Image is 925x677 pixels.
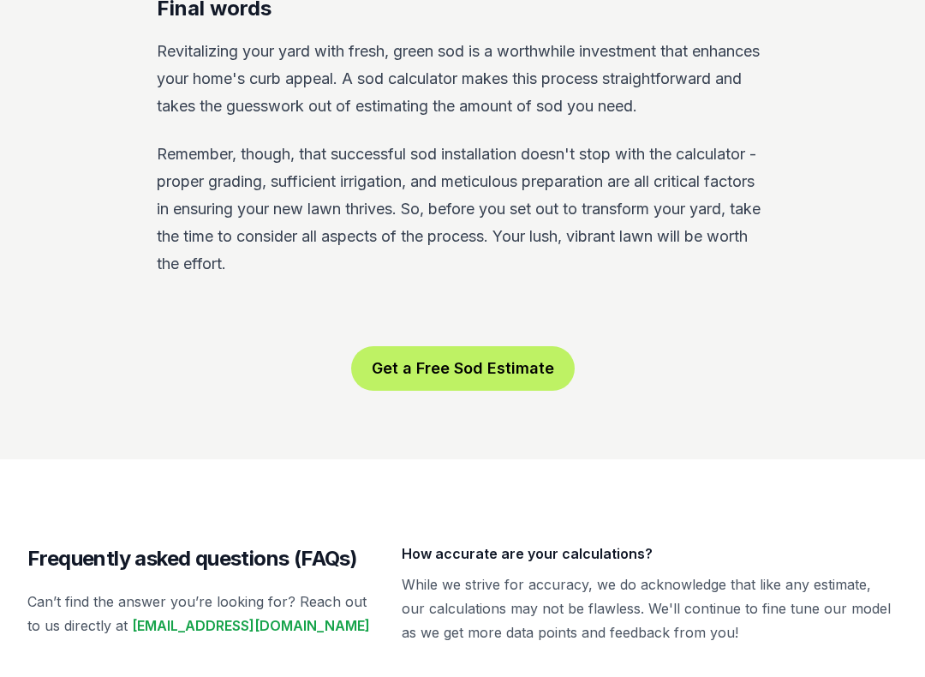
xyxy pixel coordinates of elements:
p: Remember, though, that successful sod installation doesn't stop with the calculator - proper grad... [157,141,769,278]
a: [EMAIL_ADDRESS][DOMAIN_NAME] [132,617,370,634]
h2: Frequently asked questions (FAQs) [27,542,374,576]
p: Revitalizing your yard with fresh, green sod is a worthwhile investment that enhances your home's... [157,38,769,120]
h3: How accurate are your calculations? [402,542,898,566]
p: Can’t find the answer you’re looking for? Reach out to us directly at [27,590,374,638]
p: While we strive for accuracy, we do acknowledge that like any estimate, our calculations may not ... [402,572,898,644]
button: Get a Free Sod Estimate [351,346,575,391]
